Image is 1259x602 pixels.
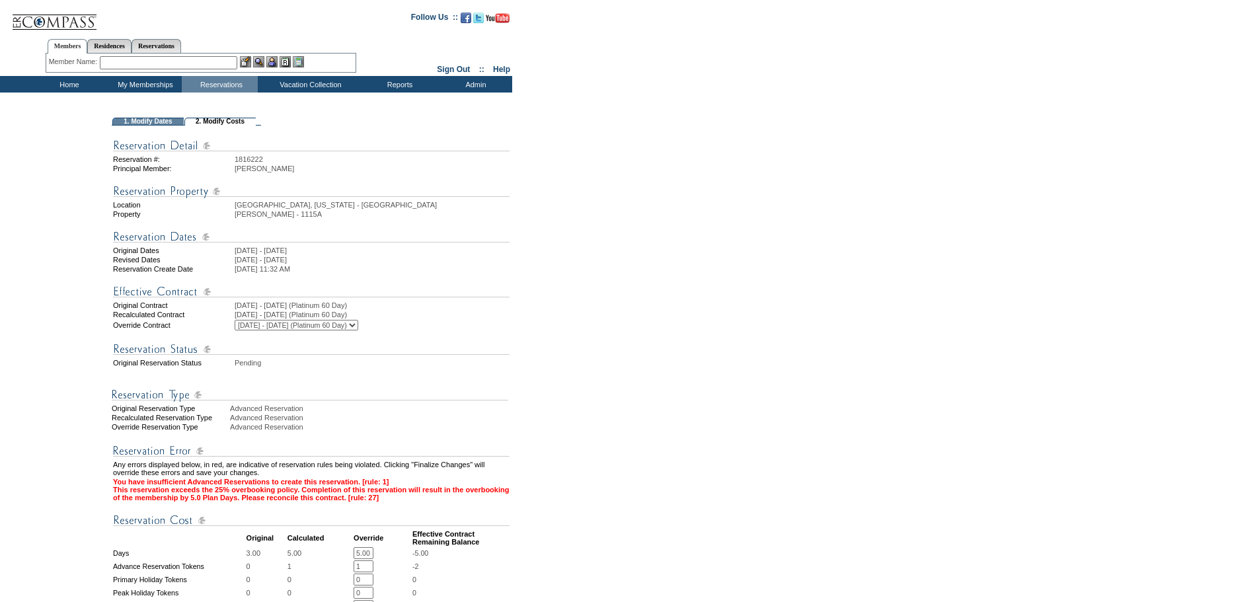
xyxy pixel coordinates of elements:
[112,118,184,126] td: 1. Modify Dates
[479,65,484,74] span: ::
[473,13,484,23] img: Follow us on Twitter
[412,562,418,570] span: -2
[287,547,352,559] td: 5.00
[113,547,245,559] td: Days
[461,13,471,23] img: Become our fan on Facebook
[113,560,245,572] td: Advance Reservation Tokens
[113,461,510,476] td: Any errors displayed below, in red, are indicative of reservation rules being violated. Clicking ...
[132,39,181,53] a: Reservations
[113,587,245,599] td: Peak Holiday Tokens
[113,320,233,330] td: Override Contract
[287,587,352,599] td: 0
[266,56,278,67] img: Impersonate
[412,576,416,583] span: 0
[230,423,511,431] div: Advanced Reservation
[87,39,132,53] a: Residences
[412,530,510,546] td: Effective Contract Remaining Balance
[113,574,245,585] td: Primary Holiday Tokens
[113,201,233,209] td: Location
[49,56,100,67] div: Member Name:
[113,265,233,273] td: Reservation Create Date
[184,118,256,126] td: 2. Modify Costs
[113,443,510,459] img: Reservation Errors
[461,17,471,24] a: Become our fan on Facebook
[235,256,510,264] td: [DATE] - [DATE]
[411,11,458,27] td: Follow Us ::
[280,56,291,67] img: Reservations
[247,547,286,559] td: 3.00
[113,165,233,172] td: Principal Member:
[253,56,264,67] img: View
[113,183,510,200] img: Reservation Property
[235,265,510,273] td: [DATE] 11:32 AM
[412,549,428,557] span: -5.00
[30,76,106,93] td: Home
[113,155,233,163] td: Reservation #:
[230,414,511,422] div: Advanced Reservation
[113,301,233,309] td: Original Contract
[235,155,510,163] td: 1816222
[486,13,510,23] img: Subscribe to our YouTube Channel
[354,530,411,546] td: Override
[113,256,233,264] td: Revised Dates
[235,311,510,319] td: [DATE] - [DATE] (Platinum 60 Day)
[247,574,286,585] td: 0
[113,283,510,300] img: Effective Contract
[113,210,233,218] td: Property
[112,404,229,412] div: Original Reservation Type
[287,530,352,546] td: Calculated
[258,76,360,93] td: Vacation Collection
[230,404,511,412] div: Advanced Reservation
[235,201,510,209] td: [GEOGRAPHIC_DATA], [US_STATE] - [GEOGRAPHIC_DATA]
[412,589,416,597] span: 0
[293,56,304,67] img: b_calculator.gif
[486,17,510,24] a: Subscribe to our YouTube Channel
[247,560,286,572] td: 0
[113,512,510,529] img: Reservation Cost
[11,3,97,30] img: Compass Home
[493,65,510,74] a: Help
[112,387,508,403] img: Reservation Type
[113,229,510,245] img: Reservation Dates
[360,76,436,93] td: Reports
[235,210,510,218] td: [PERSON_NAME] - 1115A
[436,76,512,93] td: Admin
[112,423,229,431] div: Override Reservation Type
[437,65,470,74] a: Sign Out
[113,359,233,367] td: Original Reservation Status
[113,311,233,319] td: Recalculated Contract
[48,39,88,54] a: Members
[473,17,484,24] a: Follow us on Twitter
[247,587,286,599] td: 0
[113,137,510,154] img: Reservation Detail
[235,359,510,367] td: Pending
[113,246,233,254] td: Original Dates
[235,301,510,309] td: [DATE] - [DATE] (Platinum 60 Day)
[287,574,352,585] td: 0
[247,530,286,546] td: Original
[240,56,251,67] img: b_edit.gif
[113,478,510,502] td: You have insufficient Advanced Reservations to create this reservation. [rule: 1] This reservatio...
[106,76,182,93] td: My Memberships
[235,246,510,254] td: [DATE] - [DATE]
[112,414,229,422] div: Recalculated Reservation Type
[235,165,510,172] td: [PERSON_NAME]
[113,341,510,357] img: Reservation Status
[182,76,258,93] td: Reservations
[287,560,352,572] td: 1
